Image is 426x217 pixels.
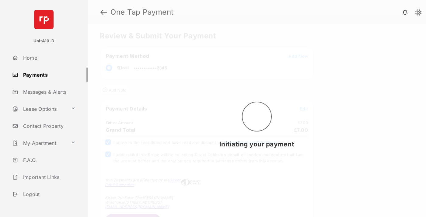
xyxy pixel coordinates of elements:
[10,51,88,65] a: Home
[10,85,88,99] a: Messages & Alerts
[10,136,68,150] a: My Apartment
[33,38,54,44] p: UnitA10-D
[10,170,78,184] a: Important Links
[10,68,88,82] a: Payments
[10,102,68,116] a: Lease Options
[10,187,88,201] a: Logout
[110,9,174,16] strong: One Tap Payment
[10,153,88,167] a: F.A.Q.
[219,140,294,148] span: Initiating your payment
[10,119,88,133] a: Contact Property
[34,10,54,29] img: svg+xml;base64,PHN2ZyB4bWxucz0iaHR0cDovL3d3dy53My5vcmcvMjAwMC9zdmciIHdpZHRoPSI2NCIgaGVpZ2h0PSI2NC...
